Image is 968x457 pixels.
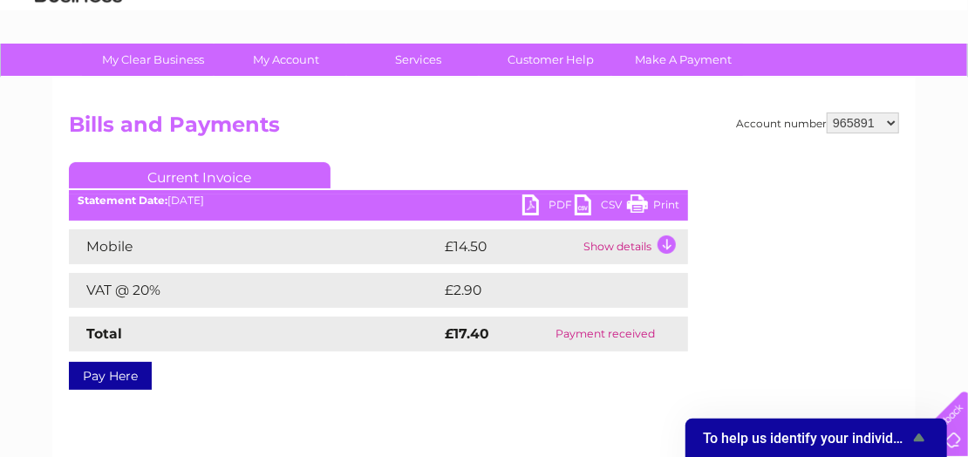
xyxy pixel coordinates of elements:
td: Payment received [522,317,688,351]
div: Clear Business is a trading name of Verastar Limited (registered in [GEOGRAPHIC_DATA] No. 3667643... [73,10,897,85]
td: Show details [579,229,688,264]
h2: Bills and Payments [69,113,899,146]
div: Account number [736,113,899,133]
a: Services [347,44,491,76]
button: Show survey - To help us identify your individual feedback can you please enter your Business Name? [703,427,930,448]
span: To help us identify your individual feedback can you please enter your Business Name? [703,430,909,447]
a: 0333 014 3131 [639,9,760,31]
a: Contact [852,74,895,87]
td: £2.90 [440,273,648,308]
td: £14.50 [440,229,579,264]
a: Blog [816,74,842,87]
a: Customer Help [480,44,624,76]
a: Energy [705,74,743,87]
a: CSV [575,194,627,220]
a: Print [627,194,679,220]
a: My Clear Business [82,44,226,76]
img: logo.png [34,45,123,99]
td: VAT @ 20% [69,273,440,308]
a: Current Invoice [69,162,331,188]
a: Make A Payment [612,44,756,76]
strong: Total [86,325,122,342]
td: Mobile [69,229,440,264]
a: My Account [215,44,358,76]
a: Water [661,74,694,87]
b: Statement Date: [78,194,167,207]
a: Log out [910,74,951,87]
strong: £17.40 [445,325,489,342]
a: PDF [522,194,575,220]
div: [DATE] [69,194,688,207]
a: Telecoms [753,74,806,87]
a: Pay Here [69,362,152,390]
